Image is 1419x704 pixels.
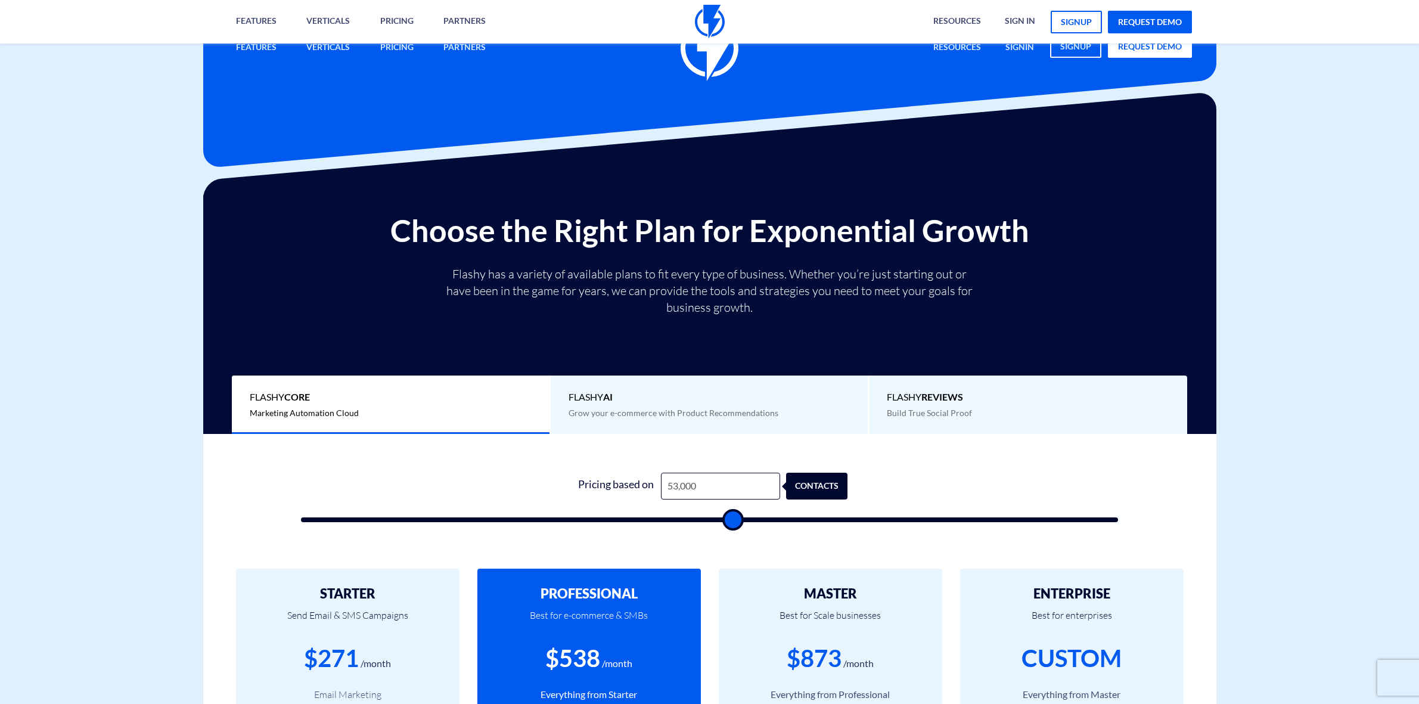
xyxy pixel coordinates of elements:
[304,641,359,675] div: $271
[212,213,1207,247] h2: Choose the Right Plan for Exponential Growth
[250,408,359,418] span: Marketing Automation Cloud
[887,408,972,418] span: Build True Social Proof
[442,266,978,316] p: Flashy has a variety of available plans to fit every type of business. Whether you’re just starti...
[1050,35,1101,58] a: signup
[371,35,423,61] a: Pricing
[1108,35,1192,58] a: request demo
[978,601,1166,641] p: Best for enterprises
[250,390,532,404] span: Flashy
[569,390,850,404] span: Flashy
[737,688,924,702] li: Everything from Professional
[978,587,1166,601] h2: ENTERPRISE
[843,657,874,671] div: /month
[254,601,442,641] p: Send Email & SMS Campaigns
[361,657,391,671] div: /month
[1108,11,1192,33] a: request demo
[1051,11,1102,33] a: signup
[787,641,842,675] div: $873
[254,688,442,702] li: Email Marketing
[569,408,778,418] span: Grow your e-commerce with Product Recommendations
[495,601,683,641] p: Best for e-commerce & SMBs
[297,35,359,61] a: Verticals
[887,390,1169,404] span: Flashy
[921,391,963,402] b: REVIEWS
[227,35,285,61] a: Features
[792,473,853,500] div: contacts
[284,391,310,402] b: Core
[254,587,442,601] h2: STARTER
[495,587,683,601] h2: PROFESSIONAL
[737,601,924,641] p: Best for Scale businesses
[602,657,632,671] div: /month
[924,35,990,61] a: Resources
[996,35,1043,61] a: signin
[495,688,683,702] li: Everything from Starter
[572,473,661,500] div: Pricing based on
[434,35,495,61] a: Partners
[737,587,924,601] h2: MASTER
[545,641,600,675] div: $538
[978,688,1166,702] li: Everything from Master
[1021,641,1122,675] div: CUSTOM
[603,391,613,402] b: AI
